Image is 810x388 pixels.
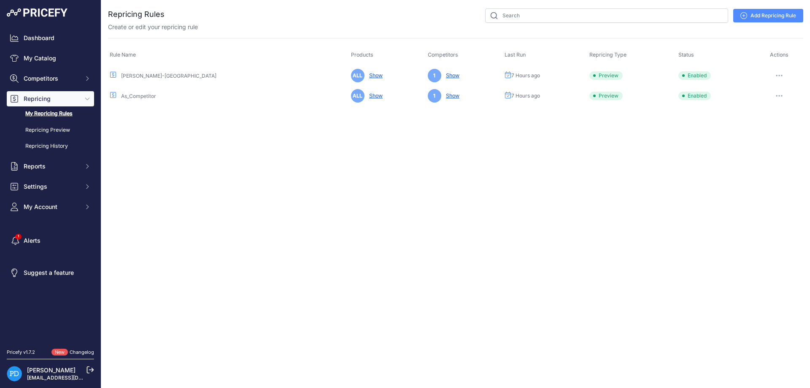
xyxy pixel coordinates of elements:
a: My Repricing Rules [7,106,94,121]
span: Preview [589,71,623,80]
span: My Account [24,203,79,211]
a: Suggest a feature [7,265,94,280]
span: Products [351,52,373,58]
input: Search [485,8,728,23]
span: ALL [351,89,364,103]
a: Show [443,92,459,99]
span: Preview [589,92,623,100]
a: Repricing History [7,139,94,154]
span: 7 Hours ago [511,72,540,79]
button: Repricing [7,91,94,106]
a: As_Competitor [121,93,156,99]
span: Last Run [505,52,526,58]
span: ALL [351,69,364,82]
a: My Catalog [7,51,94,66]
nav: Sidebar [7,30,94,339]
span: 1 [428,69,441,82]
span: Reports [24,162,79,171]
p: Create or edit your repricing rule [108,23,198,31]
span: Status [678,52,694,58]
button: Settings [7,179,94,194]
a: Alerts [7,233,94,248]
a: [EMAIL_ADDRESS][DOMAIN_NAME] [27,374,115,381]
a: Show [366,92,383,99]
span: 1 [428,89,441,103]
span: Repricing [24,95,79,103]
span: 7 Hours ago [511,92,540,99]
button: Reports [7,159,94,174]
a: Repricing Preview [7,123,94,138]
span: Settings [24,182,79,191]
button: My Account [7,199,94,214]
a: Dashboard [7,30,94,46]
a: Add Repricing Rule [733,9,803,22]
a: [PERSON_NAME]-[GEOGRAPHIC_DATA] [121,73,216,79]
span: Repricing Type [589,52,626,58]
span: Enabled [678,92,711,100]
div: Pricefy v1.7.2 [7,349,35,356]
a: Show [443,72,459,79]
span: Rule Name [110,52,136,58]
h2: Repricing Rules [108,8,165,20]
img: Pricefy Logo [7,8,67,17]
a: [PERSON_NAME] [27,366,76,374]
a: Show [366,72,383,79]
span: Competitors [24,74,79,83]
span: New [51,349,68,356]
span: Enabled [678,71,711,80]
span: Actions [770,52,788,58]
button: Competitors [7,71,94,86]
a: Changelog [70,349,94,355]
span: Competitors [428,52,458,58]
